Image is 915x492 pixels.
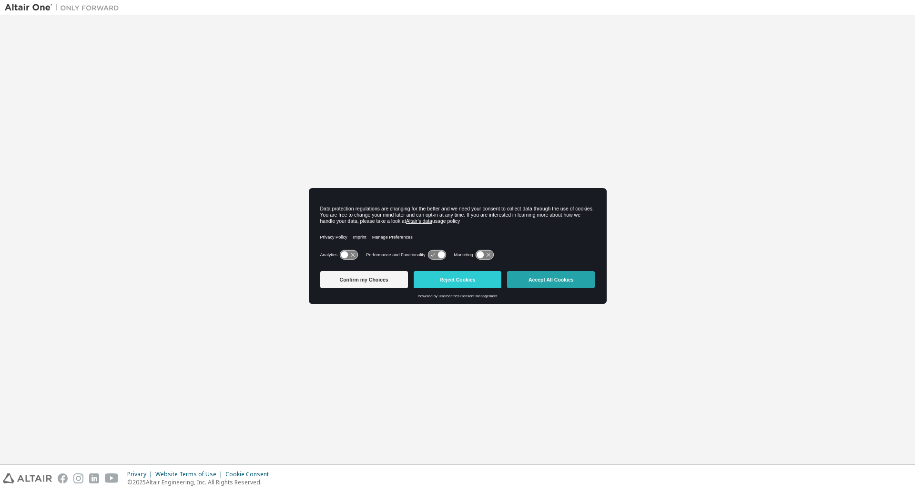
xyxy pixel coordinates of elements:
div: Website Terms of Use [155,471,225,478]
div: Cookie Consent [225,471,274,478]
img: youtube.svg [105,473,119,483]
img: altair_logo.svg [3,473,52,483]
div: Privacy [127,471,155,478]
img: facebook.svg [58,473,68,483]
img: linkedin.svg [89,473,99,483]
img: Altair One [5,3,124,12]
img: instagram.svg [73,473,83,483]
p: © 2025 Altair Engineering, Inc. All Rights Reserved. [127,478,274,486]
